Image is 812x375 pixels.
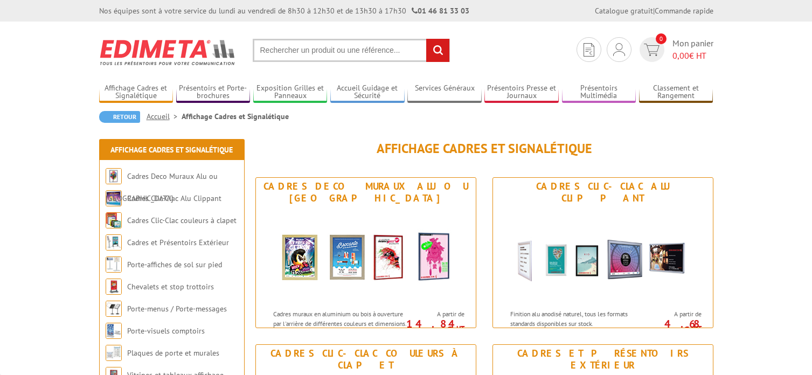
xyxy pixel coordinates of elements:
sup: HT [456,324,464,333]
span: € HT [672,50,713,62]
img: devis rapide [613,43,625,56]
a: Cadres Deco Muraux Alu ou [GEOGRAPHIC_DATA] [106,171,218,203]
a: Retour [99,111,140,123]
h1: Affichage Cadres et Signalétique [255,142,713,156]
strong: 01 46 81 33 03 [412,6,469,16]
div: Nos équipes sont à votre service du lundi au vendredi de 8h30 à 12h30 et de 13h30 à 17h30 [99,5,469,16]
img: Cadres Deco Muraux Alu ou Bois [106,168,122,184]
a: Cadres Deco Muraux Alu ou [GEOGRAPHIC_DATA] Cadres Deco Muraux Alu ou Bois Cadres muraux en alumi... [255,177,476,328]
a: Présentoirs Presse et Journaux [484,84,559,101]
a: Accueil [147,112,182,121]
a: Chevalets et stop trottoirs [127,282,214,291]
img: devis rapide [644,44,660,56]
a: Exposition Grilles et Panneaux [253,84,328,101]
a: Porte-visuels comptoirs [127,326,205,336]
img: Porte-menus / Porte-messages [106,301,122,317]
a: Cadres Clic-Clac Alu Clippant Cadres Clic-Clac Alu Clippant Finition alu anodisé naturel, tous le... [492,177,713,328]
a: Commande rapide [655,6,713,16]
span: 0,00 [672,50,689,61]
a: Cadres Clic-Clac couleurs à clapet [127,216,237,225]
img: devis rapide [584,43,594,57]
a: Présentoirs Multimédia [562,84,636,101]
img: Plaques de porte et murales [106,345,122,361]
span: A partir de [647,310,702,318]
a: Porte-menus / Porte-messages [127,304,227,314]
img: Cadres et Présentoirs Extérieur [106,234,122,251]
a: Plaques de porte et murales [127,348,219,358]
a: Catalogue gratuit [595,6,653,16]
p: 4.68 € [641,321,702,334]
span: Mon panier [672,37,713,62]
a: Accueil Guidage et Sécurité [330,84,405,101]
li: Affichage Cadres et Signalétique [182,111,289,122]
span: 0 [656,33,667,44]
p: Cadres muraux en aluminium ou bois à ouverture par l'arrière de différentes couleurs et dimension... [273,309,407,346]
a: Cadres Clic-Clac Alu Clippant [127,193,221,203]
sup: HT [693,324,702,333]
div: | [595,5,713,16]
p: Finition alu anodisé naturel, tous les formats standards disponibles sur stock. [510,309,644,328]
div: Cadres et Présentoirs Extérieur [496,348,710,371]
a: Classement et Rangement [639,84,713,101]
img: Porte-affiches de sol sur pied [106,256,122,273]
img: Porte-visuels comptoirs [106,323,122,339]
div: Cadres Clic-Clac couleurs à clapet [259,348,473,371]
a: Cadres et Présentoirs Extérieur [127,238,229,247]
img: Chevalets et stop trottoirs [106,279,122,295]
input: Rechercher un produit ou une référence... [253,39,450,62]
a: Affichage Cadres et Signalétique [110,145,233,155]
p: 14.84 € [404,321,464,334]
a: devis rapide 0 Mon panier 0,00€ HT [637,37,713,62]
div: Cadres Clic-Clac Alu Clippant [496,180,710,204]
img: Cadres Deco Muraux Alu ou Bois [266,207,466,304]
img: Cadres Clic-Clac couleurs à clapet [106,212,122,228]
img: Edimeta [99,32,237,72]
a: Porte-affiches de sol sur pied [127,260,222,269]
a: Services Généraux [407,84,482,101]
input: rechercher [426,39,449,62]
a: Présentoirs et Porte-brochures [176,84,251,101]
span: A partir de [410,310,464,318]
div: Cadres Deco Muraux Alu ou [GEOGRAPHIC_DATA] [259,180,473,204]
img: Cadres Clic-Clac Alu Clippant [503,207,703,304]
a: Affichage Cadres et Signalétique [99,84,173,101]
